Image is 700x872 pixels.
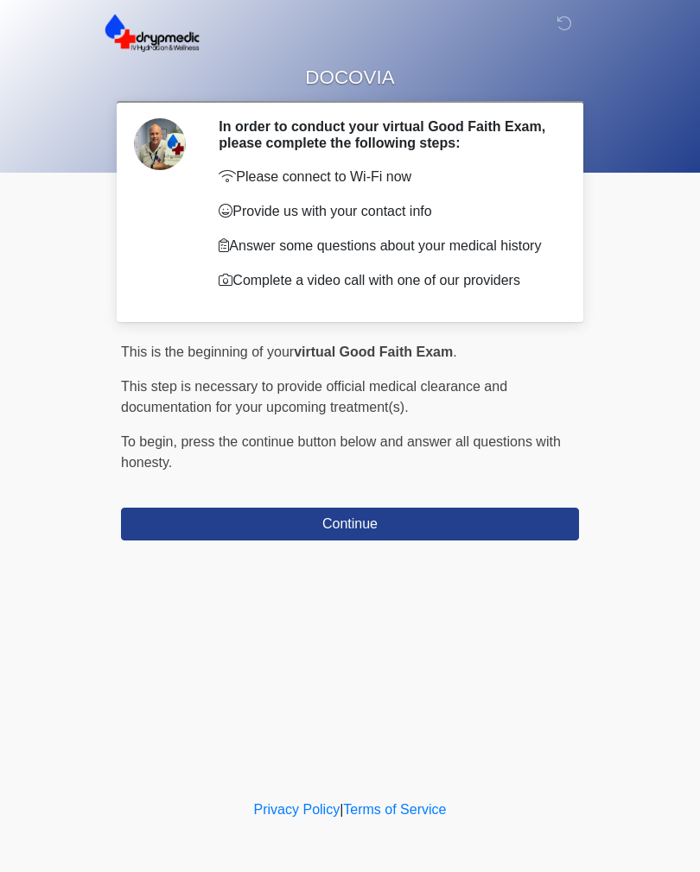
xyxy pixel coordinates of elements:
span: This step is necessary to provide official medical clearance and documentation for your upcoming ... [121,379,507,414]
p: Please connect to Wi-Fi now [219,167,553,187]
h2: In order to conduct your virtual Good Faith Exam, please complete the following steps: [219,118,553,151]
p: Answer some questions about your medical history [219,236,553,256]
p: Complete a video call with one of our providers [219,270,553,291]
span: press the continue button below and answer all questions with honesty. [121,434,561,470]
a: | [340,802,343,817]
a: Privacy Policy [254,802,340,817]
img: DrypMedic IV Hydration & Wellness Logo [104,13,200,53]
p: Provide us with your contact info [219,201,553,222]
a: Terms of Service [343,802,446,817]
strong: virtual Good Faith Exam [294,344,453,359]
span: This is the beginning of your [121,344,294,359]
button: Continue [121,508,579,540]
span: . [453,344,456,359]
h1: DOCOVIA [108,62,592,94]
img: Agent Avatar [134,118,186,170]
span: To begin, [121,434,181,449]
